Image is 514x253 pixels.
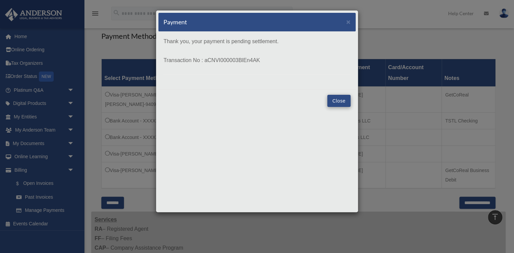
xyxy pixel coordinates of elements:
p: Thank you, your payment is pending settlement. [163,37,351,46]
span: × [346,18,351,26]
button: Close [346,18,351,25]
h5: Payment [163,18,187,26]
button: Close [327,95,351,107]
p: Transaction No : aCNVI000003BlEn4AK [163,56,351,65]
